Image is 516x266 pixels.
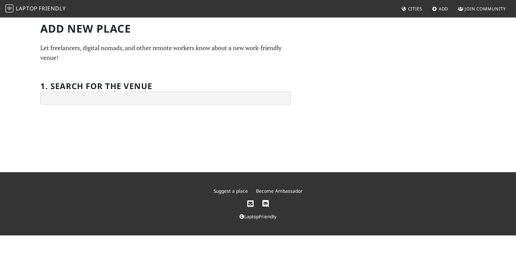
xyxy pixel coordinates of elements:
span: Friendly [39,5,66,12]
a: LaptopFriendly [240,213,276,220]
span: Add [439,6,448,12]
img: LaptopFriendly [5,4,13,12]
span: Laptop [16,5,38,12]
span: Join Community [465,6,506,12]
a: Cities [399,3,425,15]
h1: Add new Place [40,22,291,35]
p: Let freelancers, digital nomads, and other remote workers know about a new work-friendly venue! [40,43,291,63]
span: Cities [408,6,422,12]
a: LaptopFriendly LaptopFriendly [5,3,66,15]
a: Add [429,3,451,15]
a: Join Community [455,3,509,15]
a: Become Ambassador [256,188,303,194]
a: Suggest a place [214,188,248,194]
h2: 1. Search for the venue [40,81,152,91]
